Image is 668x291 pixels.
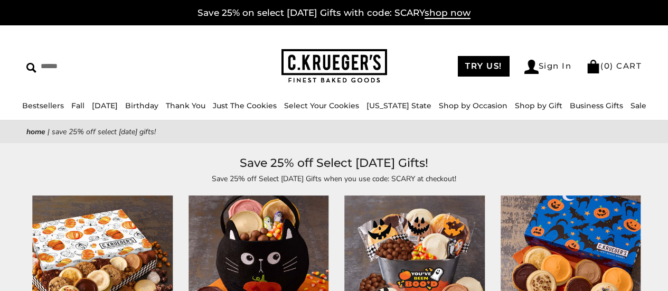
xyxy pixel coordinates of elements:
h1: Save 25% off Select [DATE] Gifts! [42,154,626,173]
input: Search [26,58,167,74]
p: Save 25% off Select [DATE] Gifts when you use code: SCARY at checkout! [91,173,577,185]
a: Sign In [524,60,572,74]
img: Search [26,63,36,73]
a: Bestsellers [22,101,64,110]
nav: breadcrumbs [26,126,642,138]
span: Save 25% off Select [DATE] Gifts! [52,127,156,137]
a: Sale [631,101,646,110]
a: Shop by Gift [515,101,562,110]
a: Birthday [125,101,158,110]
a: Thank You [166,101,205,110]
a: [US_STATE] State [366,101,431,110]
img: Bag [586,60,600,73]
a: Home [26,127,45,137]
a: (0) CART [586,61,642,71]
a: TRY US! [458,56,510,77]
span: 0 [604,61,610,71]
img: C.KRUEGER'S [281,49,387,83]
a: Just The Cookies [213,101,277,110]
a: [DATE] [92,101,118,110]
a: Shop by Occasion [439,101,507,110]
a: Business Gifts [570,101,623,110]
img: Account [524,60,539,74]
a: Select Your Cookies [284,101,359,110]
a: Save 25% on select [DATE] Gifts with code: SCARYshop now [197,7,471,19]
span: | [48,127,50,137]
span: shop now [425,7,471,19]
a: Fall [71,101,84,110]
